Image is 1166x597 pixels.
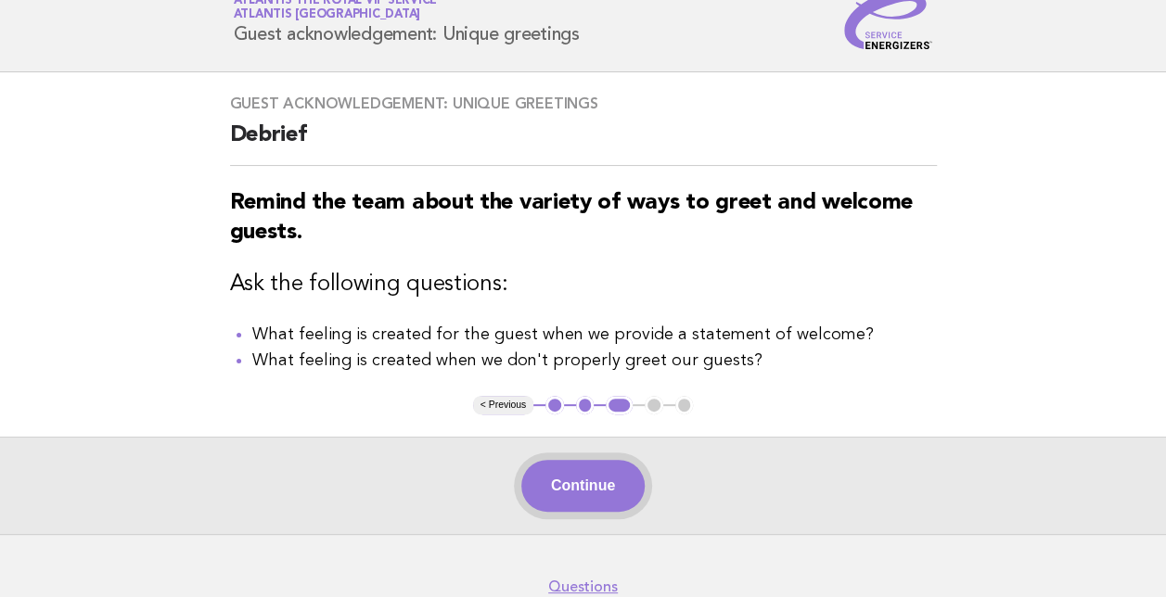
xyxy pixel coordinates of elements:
[230,270,937,299] h3: Ask the following questions:
[230,95,937,113] h3: Guest acknowledgement: Unique greetings
[252,348,937,374] li: What feeling is created when we don't properly greet our guests?
[473,396,533,414] button: < Previous
[548,578,618,596] a: Questions
[252,322,937,348] li: What feeling is created for the guest when we provide a statement of welcome?
[606,396,633,414] button: 3
[230,121,937,166] h2: Debrief
[545,396,564,414] button: 1
[230,192,913,244] strong: Remind the team about the variety of ways to greet and welcome guests.
[521,460,645,512] button: Continue
[576,396,595,414] button: 2
[234,9,421,21] span: Atlantis [GEOGRAPHIC_DATA]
